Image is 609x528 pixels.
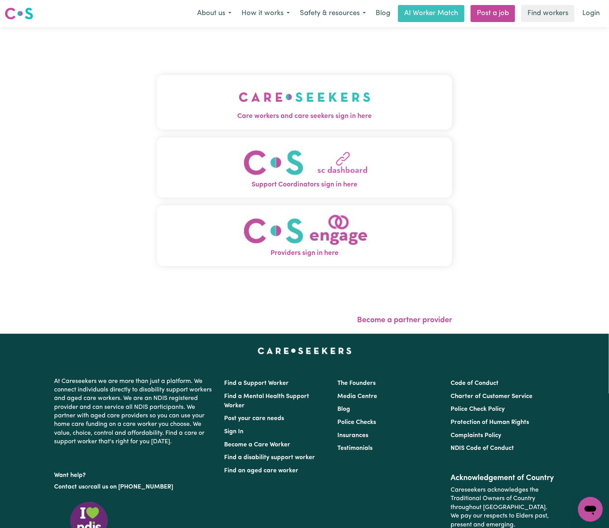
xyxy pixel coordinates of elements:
h2: Acknowledgement of Country [451,473,555,483]
button: About us [192,5,236,22]
a: Become a partner provider [357,316,452,324]
a: Post your care needs [224,415,284,422]
span: Providers sign in here [157,248,452,258]
a: Find a disability support worker [224,455,315,461]
a: Code of Conduct [451,380,499,386]
a: call us on [PHONE_NUMBER] [90,484,173,490]
a: Find a Mental Health Support Worker [224,393,309,409]
button: Support Coordinators sign in here [157,137,452,198]
img: Careseekers logo [5,7,33,21]
iframe: Button to launch messaging window [578,497,603,522]
button: Care workers and care seekers sign in here [157,75,452,129]
a: Become a Care Worker [224,442,290,448]
a: Find an aged care worker [224,468,298,474]
button: How it works [236,5,295,22]
a: Media Centre [337,393,377,400]
a: Post a job [471,5,515,22]
a: Login [578,5,604,22]
p: or [54,480,215,494]
a: Contact us [54,484,85,490]
a: Protection of Human Rights [451,419,529,425]
a: Find a Support Worker [224,380,289,386]
a: Find workers [521,5,575,22]
a: The Founders [337,380,376,386]
a: Careseekers home page [258,348,352,354]
a: Police Checks [337,419,376,425]
a: Sign In [224,429,243,435]
a: Blog [337,406,350,412]
span: Support Coordinators sign in here [157,180,452,190]
a: Testimonials [337,445,373,451]
a: Insurances [337,432,368,439]
a: AI Worker Match [398,5,464,22]
a: Police Check Policy [451,406,505,412]
button: Safety & resources [295,5,371,22]
a: NDIS Code of Conduct [451,445,514,451]
p: At Careseekers we are more than just a platform. We connect individuals directly to disability su... [54,374,215,449]
a: Complaints Policy [451,432,502,439]
p: Want help? [54,468,215,480]
span: Care workers and care seekers sign in here [157,111,452,121]
a: Blog [371,5,395,22]
button: Providers sign in here [157,205,452,266]
a: Careseekers logo [5,5,33,22]
a: Charter of Customer Service [451,393,533,400]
